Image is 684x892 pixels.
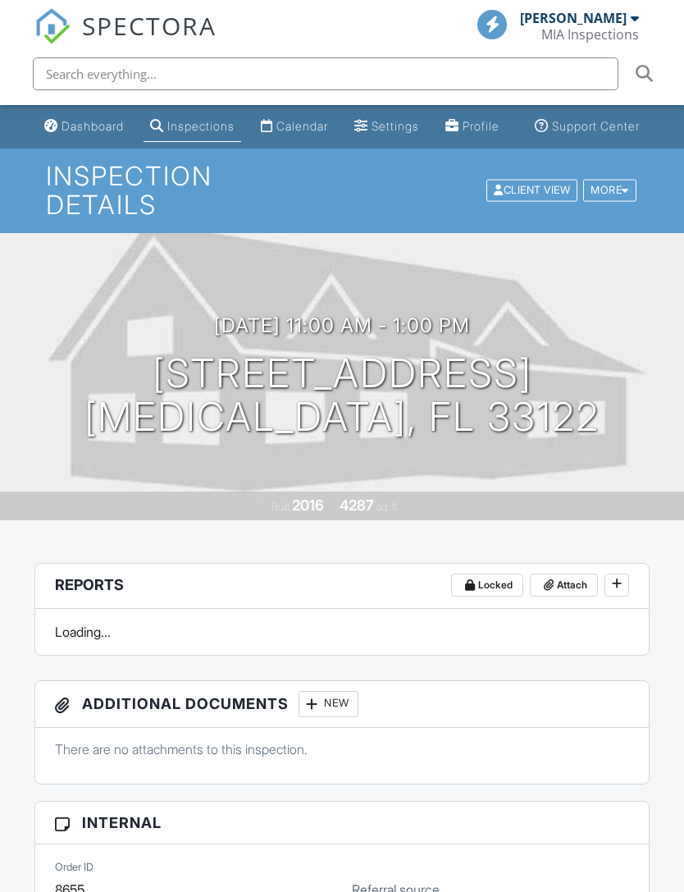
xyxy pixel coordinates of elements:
a: Client View [485,184,581,196]
div: Profile [463,119,499,133]
span: SPECTORA [82,8,217,43]
a: Settings [348,112,426,142]
h3: [DATE] 11:00 am - 1:00 pm [214,314,470,336]
input: Search everything... [33,57,618,90]
a: Support Center [528,112,646,142]
div: MIA Inspections [541,26,639,43]
div: 4287 [340,496,374,514]
div: Client View [486,180,577,202]
h3: Additional Documents [35,681,650,728]
div: Inspections [167,119,235,133]
p: There are no attachments to this inspection. [55,740,630,758]
h1: [STREET_ADDRESS] [MEDICAL_DATA], FL 33122 [84,352,600,439]
div: [PERSON_NAME] [520,10,627,26]
a: Dashboard [38,112,130,142]
img: The Best Home Inspection Software - Spectora [34,8,71,44]
h3: Internal [35,802,650,844]
div: New [299,691,358,717]
div: 2016 [292,496,324,514]
span: sq. ft. [376,501,399,513]
h1: Inspection Details [46,162,638,219]
div: More [583,180,636,202]
a: Profile [439,112,506,142]
span: Built [271,501,290,513]
div: Calendar [276,119,328,133]
a: Inspections [144,112,241,142]
a: SPECTORA [34,22,217,57]
div: Settings [372,119,419,133]
a: Calendar [254,112,335,142]
div: Dashboard [62,119,124,133]
div: Support Center [552,119,640,133]
label: Order ID [55,860,93,875]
